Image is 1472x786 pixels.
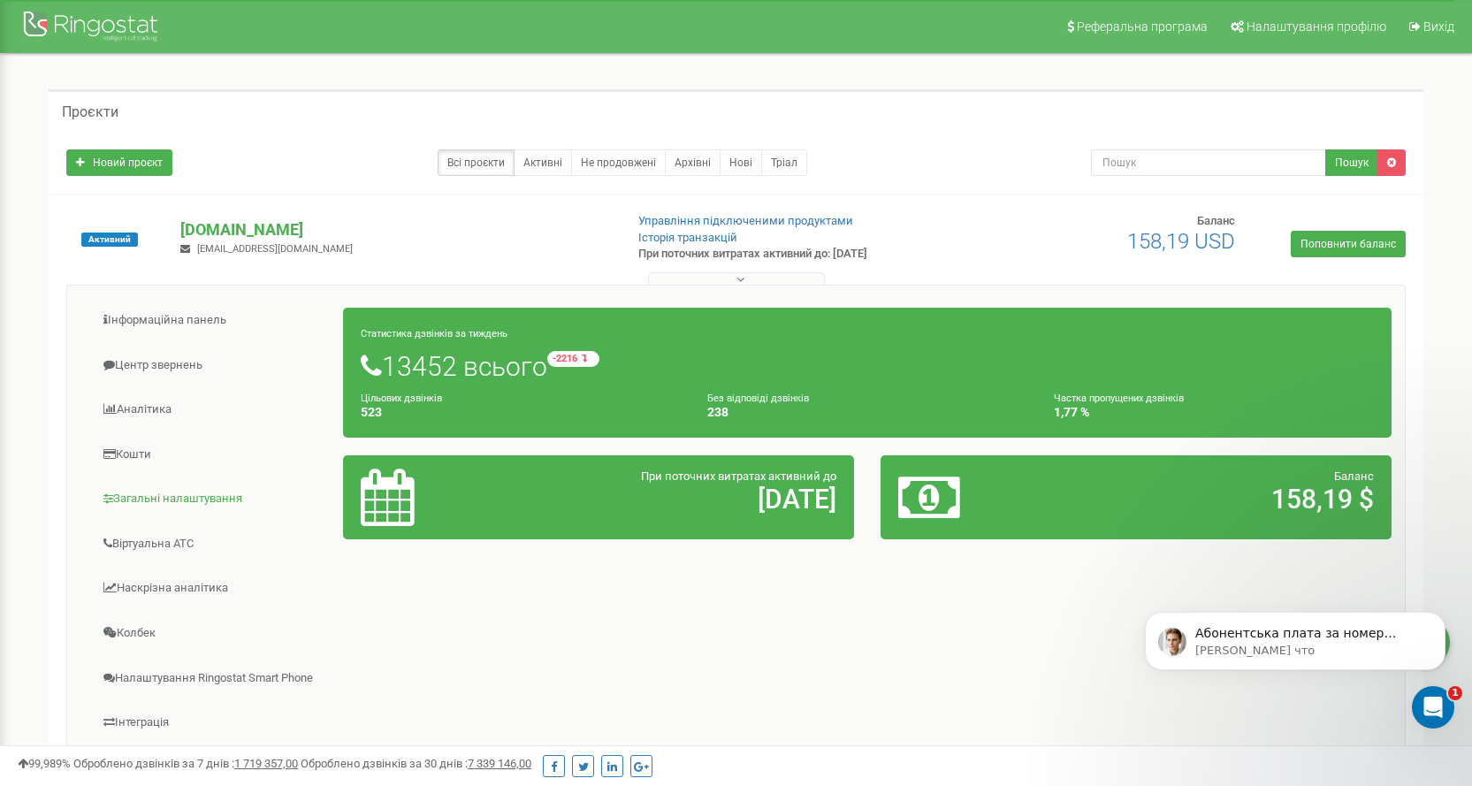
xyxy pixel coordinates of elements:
[80,523,344,566] a: Віртуальна АТС
[80,388,344,431] a: Аналiтика
[528,485,836,514] h2: [DATE]
[665,149,721,176] a: Архівні
[361,393,442,404] small: Цільових дзвінків
[80,657,344,700] a: Налаштування Ringostat Smart Phone
[547,351,599,367] small: -2216
[80,344,344,387] a: Центр звернень
[1291,231,1406,257] a: Поповнити баланс
[641,469,836,483] span: При поточних витратах активний до
[638,231,737,244] a: Історія транзакцій
[707,393,809,404] small: Без відповіді дзвінків
[234,757,298,770] u: 1 719 357,00
[638,214,853,227] a: Управління підключеними продуктами
[638,246,953,263] p: При поточних витратах активний до: [DATE]
[1412,686,1454,729] iframe: Intercom live chat
[361,406,681,419] h4: 523
[514,149,572,176] a: Активні
[197,243,353,255] span: [EMAIL_ADDRESS][DOMAIN_NAME]
[180,218,609,241] p: [DOMAIN_NAME]
[80,433,344,477] a: Кошти
[1054,406,1374,419] h4: 1,77 %
[1077,19,1208,34] span: Реферальна програма
[18,757,71,770] span: 99,989%
[1091,149,1326,176] input: Пошук
[80,701,344,744] a: Інтеграція
[80,567,344,610] a: Наскрізна аналітика
[1325,149,1378,176] button: Пошук
[571,149,666,176] a: Не продовжені
[361,351,1374,381] h1: 13452 всього
[1448,686,1462,700] span: 1
[361,328,507,340] small: Статистика дзвінків за тиждень
[1118,575,1472,738] iframe: Intercom notifications сообщение
[468,757,531,770] u: 7 339 146,00
[1054,393,1184,404] small: Частка пропущених дзвінків
[761,149,807,176] a: Тріал
[301,757,531,770] span: Оброблено дзвінків за 30 днів :
[80,299,344,342] a: Інформаційна панель
[73,757,298,770] span: Оброблено дзвінків за 7 днів :
[707,406,1027,419] h4: 238
[62,104,118,120] h5: Проєкти
[1247,19,1386,34] span: Налаштування профілю
[1423,19,1454,34] span: Вихід
[66,149,172,176] a: Новий проєкт
[1334,469,1374,483] span: Баланс
[81,233,138,247] span: Активний
[80,612,344,655] a: Колбек
[80,477,344,521] a: Загальні налаштування
[1065,485,1374,514] h2: 158,19 $
[438,149,515,176] a: Всі проєкти
[1197,214,1235,227] span: Баланс
[1127,229,1235,254] span: 158,19 USD
[720,149,762,176] a: Нові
